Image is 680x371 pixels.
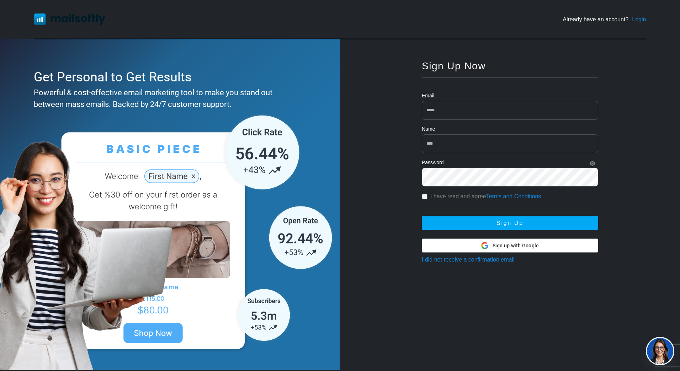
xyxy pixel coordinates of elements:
img: Mailsoftly [34,14,105,25]
label: Email [422,92,434,100]
span: Sign up with Google [493,242,539,249]
div: Already have an account? [563,15,646,24]
button: Sign up with Google [422,238,598,253]
img: agent [646,338,674,364]
button: Sign Up [422,216,598,230]
label: Password [422,159,443,166]
a: Terms and Conditions [486,193,541,199]
label: I have read and agree [430,192,541,201]
div: Powerful & cost-effective email marketing tool to make you stand out between mass emails. Backed ... [34,87,303,110]
div: Get Personal to Get Results [34,68,303,87]
i: Show Password [590,161,595,166]
a: Login [632,15,646,24]
span: Sign Up Now [422,60,486,71]
label: Name [422,125,435,133]
a: I did not receive a confirmation email [422,257,515,263]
